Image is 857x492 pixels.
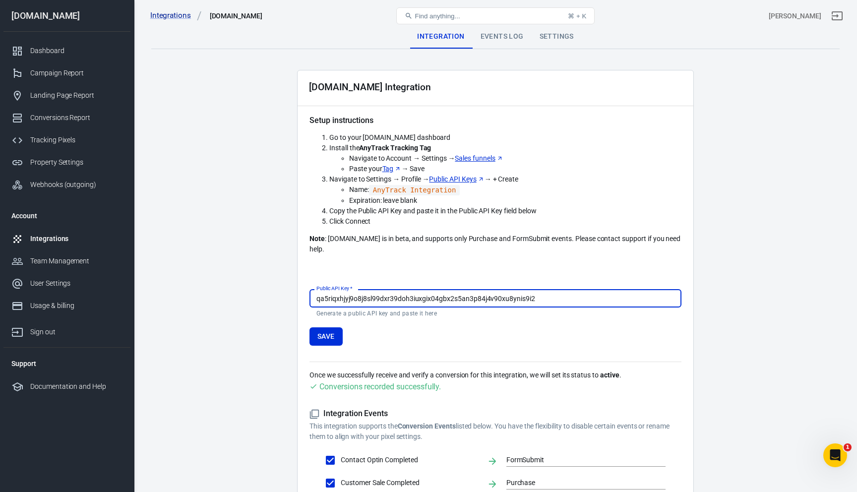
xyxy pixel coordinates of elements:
[30,327,122,337] div: Sign out
[349,185,460,193] span: Name:
[3,129,130,151] a: Tracking Pixels
[3,272,130,295] a: User Settings
[396,7,595,24] button: Find anything...⌘ + K
[349,165,425,173] span: Paste your → Save
[30,135,122,145] div: Tracking Pixels
[473,25,532,49] div: Events Log
[349,154,503,162] span: Navigate to Account → Settings →
[341,478,479,488] span: Customer Sale Completed
[844,443,852,451] span: 1
[319,380,441,393] div: Conversions recorded successfully.
[3,250,130,272] a: Team Management
[415,12,460,20] span: Find anything...
[309,421,681,442] p: This integration supports the listed below. You have the flexibility to disable certain events or...
[30,113,122,123] div: Conversions Report
[3,352,130,375] li: Support
[3,151,130,174] a: Property Settings
[30,90,122,101] div: Landing Page Report
[506,454,651,466] input: FormSubmit
[3,317,130,343] a: Sign out
[825,4,849,28] a: Sign out
[309,82,431,92] div: [DOMAIN_NAME] Integration
[3,107,130,129] a: Conversions Report
[309,116,681,125] h5: Setup instructions
[309,289,681,307] input: systemeio-api-token
[309,234,681,254] p: : [DOMAIN_NAME] is in beta, and supports only Purchase and FormSubmit events. Please contact supp...
[3,228,130,250] a: Integrations
[823,443,847,467] iframe: Intercom live chat
[3,62,130,84] a: Campaign Report
[3,40,130,62] a: Dashboard
[210,11,262,21] div: Systeme.io
[3,174,130,196] a: Webhooks (outgoing)
[398,422,456,430] strong: Conversion Events
[329,217,370,225] span: Click Connect
[341,455,479,465] span: Contact Optin Completed
[568,12,586,20] div: ⌘ + K
[30,68,122,78] div: Campaign Report
[3,204,130,228] li: Account
[600,371,619,379] strong: active
[506,477,651,489] input: Purchase
[409,25,472,49] div: Integration
[316,309,674,317] p: Generate a public API key and paste it here
[429,174,484,184] a: Public API Keys
[30,301,122,311] div: Usage & billing
[309,327,343,346] button: Save
[30,381,122,392] div: Documentation and Help
[3,295,130,317] a: Usage & billing
[3,84,130,107] a: Landing Page Report
[532,25,582,49] div: Settings
[30,256,122,266] div: Team Management
[359,144,431,152] strong: AnyTrack Tracking Tag
[329,133,450,141] span: Go to your [DOMAIN_NAME] dashboard
[309,409,681,419] h5: Integration Events
[30,278,122,289] div: User Settings
[309,235,325,243] strong: Note
[369,185,460,195] code: Click to copy
[30,234,122,244] div: Integrations
[329,207,537,215] span: Copy the Public API Key and paste it in the Public API Key field below
[3,11,130,20] div: [DOMAIN_NAME]
[316,285,353,292] label: Public API Key
[30,157,122,168] div: Property Settings
[309,370,681,380] p: Once we successfully receive and verify a conversion for this integration, we will set its status...
[329,144,431,152] span: Install the
[769,11,821,21] div: Account id: VicIO3n3
[455,153,503,164] a: Sales funnels
[382,164,402,174] a: Tag
[150,10,202,21] a: Integrations
[30,180,122,190] div: Webhooks (outgoing)
[329,175,518,183] span: Navigate to Settings → Profile → → + Create
[30,46,122,56] div: Dashboard
[349,196,417,204] span: Expiration: leave blank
